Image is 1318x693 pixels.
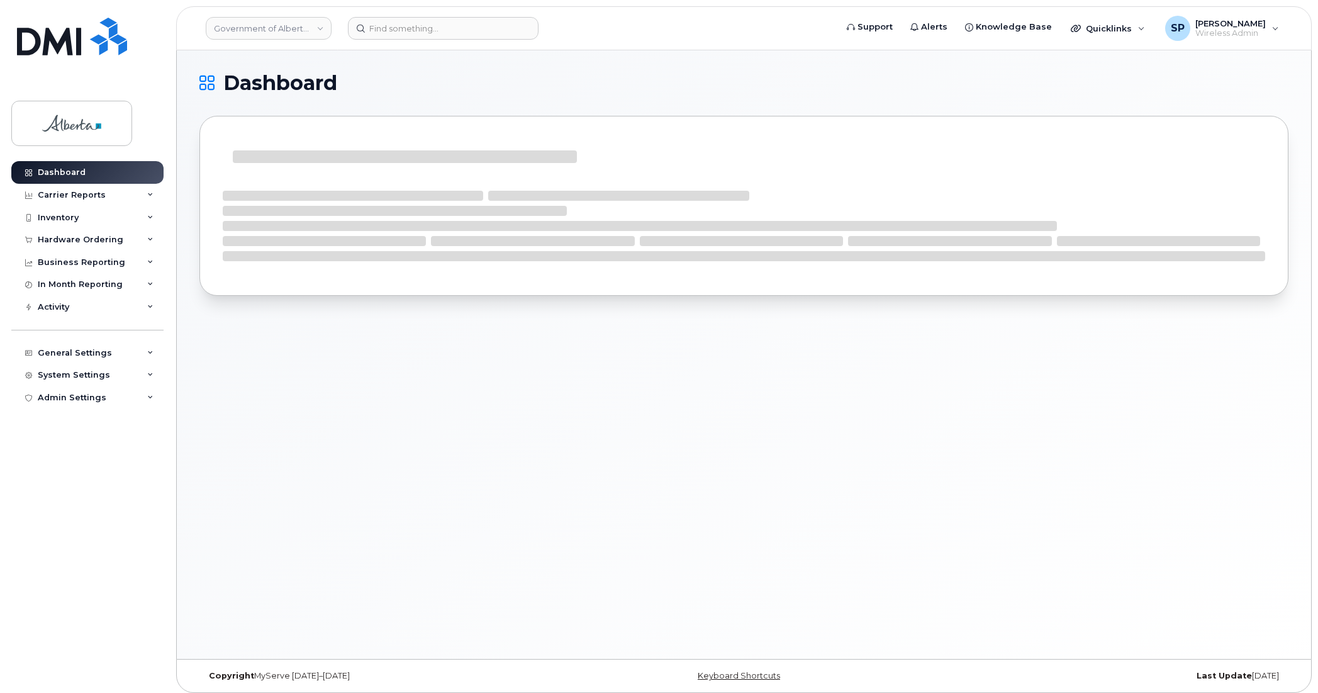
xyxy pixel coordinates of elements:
[209,671,254,680] strong: Copyright
[199,671,562,681] div: MyServe [DATE]–[DATE]
[698,671,780,680] a: Keyboard Shortcuts
[1197,671,1252,680] strong: Last Update
[223,74,337,93] span: Dashboard
[925,671,1288,681] div: [DATE]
